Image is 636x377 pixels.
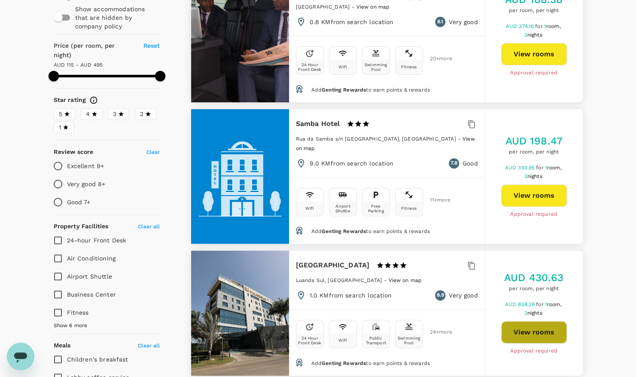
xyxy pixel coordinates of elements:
[296,118,340,130] h6: Samba Hotel
[536,165,545,171] span: for
[296,259,370,271] h6: [GEOGRAPHIC_DATA]
[364,336,388,345] div: Public Transport
[67,273,112,280] span: Airport Shuttle
[67,255,116,262] span: Air Conditioning
[356,3,390,10] a: View on map
[364,62,388,72] div: Swimming Pool
[310,291,392,300] p: 1.0 KM from search location
[322,87,366,93] span: Genting Rewards
[75,5,159,31] p: Show accommodations that are hidden by company policy
[310,159,394,168] p: 9.0 KM from search location
[388,276,422,283] a: View on map
[140,110,143,119] span: 2
[430,329,443,335] span: 24 + more
[505,301,536,307] span: AUD 858.28
[436,291,444,300] span: 8.9
[437,18,443,26] span: 8.1
[430,197,443,203] span: 11 + more
[430,56,443,61] span: 20 + more
[138,224,160,230] span: Clear all
[527,310,542,316] span: nights
[146,149,160,155] span: Clear
[504,285,564,293] span: per room, per night
[67,356,128,363] span: Children's breakfast
[547,165,562,171] span: room,
[67,162,104,170] p: Excellent 9+
[463,159,478,168] p: Good
[67,309,89,316] span: Fitness
[352,4,356,10] span: -
[310,18,394,26] p: 0.8 KM from search location
[535,23,544,29] span: for
[547,301,562,307] span: room,
[138,343,160,349] span: Clear all
[322,228,366,234] span: Genting Rewards
[505,165,536,171] span: AUD 393.95
[67,237,127,244] span: 24-hour Front Desk
[89,96,98,104] svg: Star ratings are awarded to properties to represent the quality of services, facilities, and amen...
[388,277,422,283] span: View on map
[298,336,322,345] div: 24 Hour Front Desk
[296,136,456,142] span: Rua da Samba s/n [GEOGRAPHIC_DATA], [GEOGRAPHIC_DATA]
[545,165,563,171] span: 1
[59,123,61,132] span: 1
[504,271,564,285] h5: AUD 430.63
[449,291,478,300] p: Very good
[113,110,116,119] span: 3
[449,18,478,26] p: Very good
[296,277,382,283] span: Luanda Sul, [GEOGRAPHIC_DATA]
[501,184,567,207] button: View rooms
[401,206,417,211] div: Fitness
[54,147,94,157] h6: Review score
[311,87,429,93] span: Add to earn points & rewards
[510,69,557,77] span: Approval required
[54,222,109,231] h6: Property Facilities
[338,338,347,343] div: Wifi
[536,301,545,307] span: for
[331,204,355,213] div: Airport Shuttle
[505,148,563,156] span: per room, per night
[338,64,347,69] div: Wifi
[501,43,567,65] button: View rooms
[296,136,475,151] span: View on map
[322,360,366,366] span: Genting Rewards
[384,277,388,283] span: -
[458,136,463,142] span: -
[54,95,86,105] h6: Star rating
[505,134,563,148] h5: AUD 198.47
[54,341,71,350] h6: Meals
[59,110,62,119] span: 5
[67,291,116,298] span: Business Center
[450,159,457,168] span: 7.8
[67,180,106,188] p: Very good 8+
[510,347,557,356] span: Approval required
[546,23,561,29] span: room,
[305,206,314,211] div: Wifi
[7,343,34,370] iframe: Button to launch messaging window
[527,173,542,179] span: nights
[54,62,103,68] span: AUD 115 - AUD 495
[501,321,567,343] button: View rooms
[54,41,134,60] h6: Price (per room, per night)
[506,23,536,29] span: AUD 374.16
[356,4,390,10] span: View on map
[544,23,562,29] span: 1
[524,310,543,316] span: 2
[298,62,322,72] div: 24 Hour Front Desk
[524,32,543,38] span: 2
[401,64,417,69] div: Fitness
[397,336,421,345] div: Swimming Pool
[86,110,90,119] span: 4
[527,32,542,38] span: nights
[545,301,563,307] span: 1
[311,228,429,234] span: Add to earn points & rewards
[54,322,88,330] span: Show 6 more
[505,6,563,15] span: per room, per night
[311,360,429,366] span: Add to earn points & rewards
[364,204,388,213] div: Free Parking
[296,135,475,151] a: View on map
[67,198,91,206] p: Good 7+
[524,173,543,179] span: 2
